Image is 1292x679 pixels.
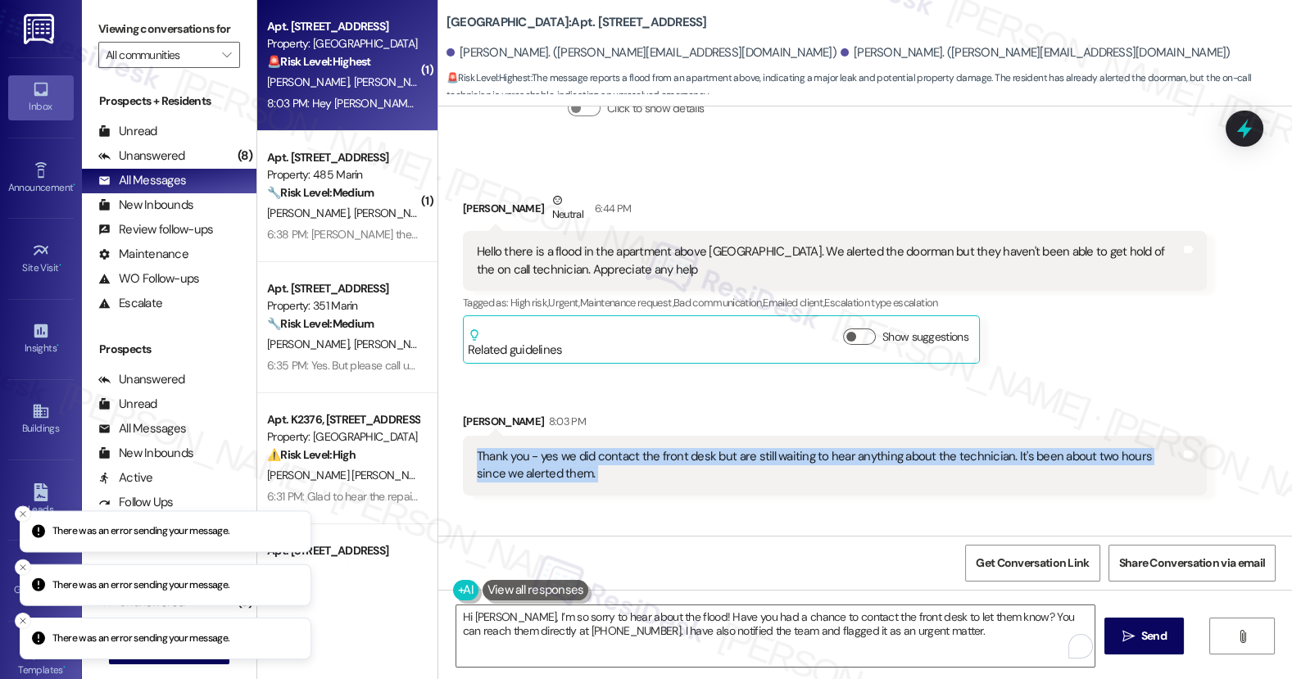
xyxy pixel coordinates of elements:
[965,545,1099,582] button: Get Conversation Link
[98,221,213,238] div: Review follow-ups
[267,542,419,559] div: Apt. [STREET_ADDRESS]
[267,96,1066,111] div: 8:03 PM: Hey [PERSON_NAME] and [PERSON_NAME], we appreciate your text! We'll be back at 11AM to h...
[477,448,1181,483] div: Thank you - yes we did contact the front desk but are still waiting to hear anything about the te...
[976,555,1089,572] span: Get Conversation Link
[267,35,419,52] div: Property: [GEOGRAPHIC_DATA]
[8,559,74,603] a: Guest Cards
[1236,630,1249,643] i: 
[98,123,157,140] div: Unread
[52,577,230,592] p: There was an error sending your message.
[267,316,374,331] strong: 🔧 Risk Level: Medium
[98,147,185,165] div: Unanswered
[267,468,433,482] span: [PERSON_NAME] [PERSON_NAME]
[267,358,646,373] div: 6:35 PM: Yes. But please call us before attempting to enter in case we are home
[57,340,59,351] span: •
[8,75,74,120] a: Inbox
[267,447,356,462] strong: ⚠️ Risk Level: High
[106,42,214,68] input: All communities
[1141,627,1167,645] span: Send
[882,328,968,346] label: Show suggestions
[673,296,763,310] span: Bad communication ,
[98,172,186,189] div: All Messages
[267,75,354,89] span: [PERSON_NAME]
[267,166,419,183] div: Property: 485 Marin
[98,494,174,511] div: Follow Ups
[98,445,193,462] div: New Inbounds
[233,143,256,169] div: (8)
[267,411,419,428] div: Apt. K2376, [STREET_ADDRESS][PERSON_NAME]
[763,296,824,310] span: Emailed client ,
[15,559,31,575] button: Close toast
[52,631,230,646] p: There was an error sending your message.
[98,246,188,263] div: Maintenance
[548,296,579,310] span: Urgent ,
[63,662,66,673] span: •
[8,478,74,523] a: Leads
[591,200,631,217] div: 6:44 PM
[267,18,419,35] div: Apt. [STREET_ADDRESS]
[1104,618,1184,654] button: Send
[1122,630,1134,643] i: 
[477,243,1181,278] div: Hello there is a flood in the apartment above [GEOGRAPHIC_DATA]. We alerted the doorman but they ...
[267,227,1065,242] div: 6:38 PM: [PERSON_NAME] the elevator situation is insane it just took [PERSON_NAME] 20 minutes to ...
[59,260,61,271] span: •
[24,14,57,44] img: ResiDesk Logo
[98,396,157,413] div: Unread
[447,44,836,61] div: [PERSON_NAME]. ([PERSON_NAME][EMAIL_ADDRESS][DOMAIN_NAME])
[545,413,586,430] div: 8:03 PM
[267,559,419,577] div: Property: Journal Squared
[468,328,563,359] div: Related guidelines
[353,337,435,351] span: [PERSON_NAME]
[8,237,74,281] a: Site Visit •
[98,16,240,42] label: Viewing conversations for
[98,197,193,214] div: New Inbounds
[267,337,354,351] span: [PERSON_NAME]
[267,149,419,166] div: Apt. [STREET_ADDRESS]
[267,54,371,69] strong: 🚨 Risk Level: Highest
[98,371,185,388] div: Unanswered
[8,317,74,361] a: Insights •
[463,413,1207,436] div: [PERSON_NAME]
[8,397,74,441] a: Buildings
[222,48,231,61] i: 
[580,296,673,310] span: Maintenance request ,
[98,420,186,437] div: All Messages
[510,296,549,310] span: High risk ,
[607,100,704,117] label: Click to show details
[267,428,419,446] div: Property: [GEOGRAPHIC_DATA]
[267,206,354,220] span: [PERSON_NAME]
[447,70,1292,105] span: : The message reports a flood from an apartment above, indicating a major leak and potential prop...
[267,489,1127,504] div: 6:31 PM: Glad to hear the repairs were done, though I understand the wait must have been tough. P...
[15,613,31,629] button: Close toast
[1119,555,1265,572] span: Share Conversation via email
[98,469,153,487] div: Active
[549,192,587,226] div: Neutral
[98,270,199,287] div: WO Follow-ups
[447,14,707,31] b: [GEOGRAPHIC_DATA]: Apt. [STREET_ADDRESS]
[824,296,937,310] span: Escalation type escalation
[82,93,256,110] div: Prospects + Residents
[456,605,1095,667] textarea: To enrich screen reader interactions, please activate Accessibility in Grammarly extension settings
[15,505,31,522] button: Close toast
[353,75,435,89] span: [PERSON_NAME]
[82,341,256,358] div: Prospects
[463,291,1207,315] div: Tagged as:
[98,295,162,312] div: Escalate
[267,280,419,297] div: Apt. [STREET_ADDRESS]
[353,206,435,220] span: [PERSON_NAME]
[447,71,531,84] strong: 🚨 Risk Level: Highest
[841,44,1231,61] div: [PERSON_NAME]. ([PERSON_NAME][EMAIL_ADDRESS][DOMAIN_NAME])
[52,524,230,539] p: There was an error sending your message.
[463,192,1207,232] div: [PERSON_NAME]
[267,185,374,200] strong: 🔧 Risk Level: Medium
[1108,545,1276,582] button: Share Conversation via email
[73,179,75,191] span: •
[267,297,419,315] div: Property: 351 Marin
